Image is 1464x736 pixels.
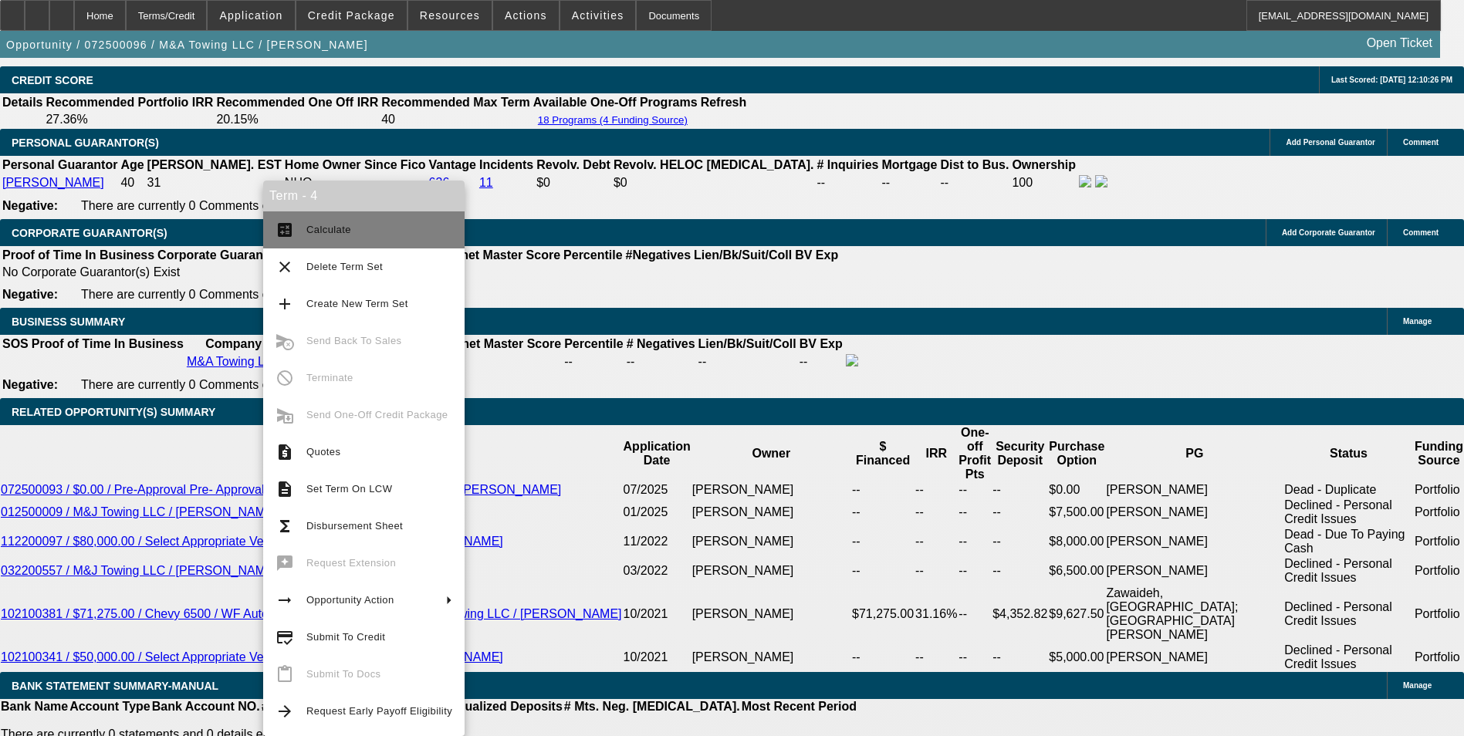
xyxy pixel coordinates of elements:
a: 102100341 / $50,000.00 / Select Appropriate Vendor / M&J Towing LLC / [PERSON_NAME] [1,650,503,663]
td: [PERSON_NAME] [691,527,851,556]
a: 112200097 / $80,000.00 / Select Appropriate Vendor / M&J Towing LLC / [PERSON_NAME] [1,535,503,548]
a: 032200557 / M&J Towing LLC / [PERSON_NAME] [1,564,277,577]
span: Delete Term Set [306,261,383,272]
td: -- [915,527,958,556]
mat-icon: arrow_right_alt [276,591,294,609]
td: -- [915,482,958,498]
td: -- [958,527,992,556]
th: Details [2,95,43,110]
b: Paynet Master Score [440,337,561,350]
td: $71,275.00 [851,586,915,643]
th: Recommended One Off IRR [215,95,379,110]
td: [PERSON_NAME] [691,498,851,527]
td: 10/2021 [623,643,691,672]
td: -- [851,527,915,556]
td: Portfolio [1414,498,1464,527]
div: -- [440,355,561,369]
td: -- [992,527,1048,556]
span: Comment [1403,138,1439,147]
td: [PERSON_NAME] [1105,556,1283,586]
td: -- [958,498,992,527]
td: Zawaideh, [GEOGRAPHIC_DATA]; [GEOGRAPHIC_DATA][PERSON_NAME] [1105,586,1283,643]
td: Declined - Personal Credit Issues [1283,498,1414,527]
mat-icon: add [276,295,294,313]
td: No Corporate Guarantor(s) Exist [2,265,845,280]
b: Revolv. HELOC [MEDICAL_DATA]. [614,158,814,171]
td: [PERSON_NAME] [691,482,851,498]
span: Create New Term Set [306,298,408,309]
img: facebook-icon.png [1079,175,1091,187]
th: Recommended Portfolio IRR [45,95,214,110]
td: $0 [536,174,611,191]
td: $4,352.82 [992,586,1048,643]
td: Dead - Duplicate [1283,482,1414,498]
td: -- [851,482,915,498]
th: Application Date [623,425,691,482]
b: Negative: [2,288,58,301]
b: Company [205,337,262,350]
mat-icon: arrow_forward [276,702,294,721]
b: [PERSON_NAME]. EST [147,158,282,171]
td: Portfolio [1414,482,1464,498]
b: Vantage [429,158,476,171]
mat-icon: calculate [276,221,294,239]
td: Declined - Personal Credit Issues [1283,556,1414,586]
b: Negative: [2,199,58,212]
td: [PERSON_NAME] [1105,527,1283,556]
td: [PERSON_NAME] [691,643,851,672]
b: Lien/Bk/Suit/Coll [694,248,792,262]
td: $8,000.00 [1048,527,1105,556]
td: -- [816,174,879,191]
td: 100 [1011,174,1077,191]
a: 102100381 / $71,275.00 / Chevy 6500 / WF Automotive of Columbus, LLC / M&J Towing LLC / [PERSON_N... [1,607,622,620]
td: $7,500.00 [1048,498,1105,527]
td: 20.15% [215,112,379,127]
td: -- [958,556,992,586]
mat-icon: functions [276,517,294,535]
th: SOS [2,336,29,352]
td: -- [992,556,1048,586]
td: -- [915,643,958,672]
td: -- [799,353,844,370]
b: Paynet Master Score [439,248,560,262]
span: PERSONAL GUARANTOR(S) [12,137,159,149]
b: Home Owner Since [285,158,397,171]
td: $6,500.00 [1048,556,1105,586]
td: -- [992,498,1048,527]
b: Mortgage [882,158,938,171]
button: Activities [560,1,636,30]
th: Available One-Off Programs [533,95,698,110]
td: Declined - Personal Credit Issues [1283,586,1414,643]
mat-icon: description [276,480,294,498]
td: $5,000.00 [1048,643,1105,672]
td: $0 [613,174,815,191]
b: Negative: [2,378,58,391]
span: Request Early Payoff Eligibility [306,705,452,717]
span: CORPORATE GUARANTOR(S) [12,227,167,239]
td: -- [992,643,1048,672]
button: Application [208,1,294,30]
td: Portfolio [1414,527,1464,556]
span: There are currently 0 Comments entered on this opportunity [81,199,408,212]
span: RELATED OPPORTUNITY(S) SUMMARY [12,406,215,418]
b: Fico [401,158,426,171]
span: Submit To Credit [306,631,385,643]
span: Comment [1403,228,1439,237]
span: Last Scored: [DATE] 12:10:26 PM [1331,76,1452,84]
td: -- [698,353,797,370]
th: Most Recent Period [741,699,857,714]
td: [PERSON_NAME] [1105,498,1283,527]
td: 40 [120,174,144,191]
td: -- [881,174,938,191]
td: [PERSON_NAME] [1105,643,1283,672]
td: Portfolio [1414,643,1464,672]
img: linkedin-icon.png [1095,175,1107,187]
b: Age [120,158,144,171]
span: Add Personal Guarantor [1286,138,1375,147]
td: 07/2025 [623,482,691,498]
td: -- [992,482,1048,498]
td: Portfolio [1414,586,1464,643]
td: -- [958,482,992,498]
b: #Negatives [626,248,691,262]
span: Set Term On LCW [306,483,392,495]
